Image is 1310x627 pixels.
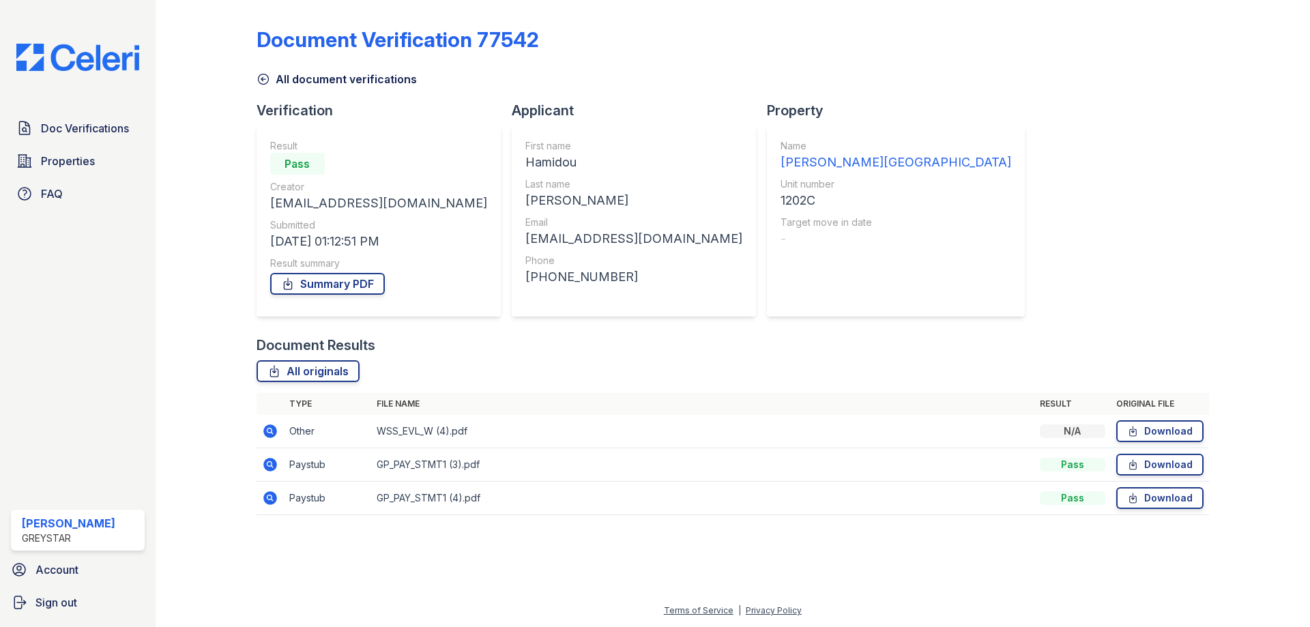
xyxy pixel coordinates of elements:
a: Account [5,556,150,583]
div: Creator [270,180,487,194]
div: [PHONE_NUMBER] [525,267,742,287]
div: | [738,605,741,615]
td: GP_PAY_STMT1 (4).pdf [371,482,1034,515]
div: [PERSON_NAME] [525,191,742,210]
th: Result [1034,393,1111,415]
div: Pass [1040,458,1105,471]
div: Property [767,101,1036,120]
div: Last name [525,177,742,191]
a: Doc Verifications [11,115,145,142]
div: Submitted [270,218,487,232]
td: Paystub [284,482,371,515]
th: Type [284,393,371,415]
div: Hamidou [525,153,742,172]
div: Greystar [22,531,115,545]
div: 1202C [781,191,1011,210]
span: Doc Verifications [41,120,129,136]
div: Pass [1040,491,1105,505]
a: Download [1116,454,1204,476]
div: N/A [1040,424,1105,438]
span: Sign out [35,594,77,611]
div: Result [270,139,487,153]
div: Document Results [257,336,375,355]
div: Verification [257,101,512,120]
a: Terms of Service [664,605,733,615]
span: Properties [41,153,95,169]
div: Email [525,216,742,229]
span: FAQ [41,186,63,202]
div: Phone [525,254,742,267]
div: First name [525,139,742,153]
a: Download [1116,420,1204,442]
a: All originals [257,360,360,382]
div: Pass [270,153,325,175]
a: Sign out [5,589,150,616]
a: Summary PDF [270,273,385,295]
td: GP_PAY_STMT1 (3).pdf [371,448,1034,482]
a: FAQ [11,180,145,207]
div: Name [781,139,1011,153]
td: WSS_EVL_W (4).pdf [371,415,1034,448]
div: Target move in date [781,216,1011,229]
div: [EMAIL_ADDRESS][DOMAIN_NAME] [525,229,742,248]
a: All document verifications [257,71,417,87]
th: File name [371,393,1034,415]
a: Privacy Policy [746,605,802,615]
th: Original file [1111,393,1209,415]
td: Other [284,415,371,448]
div: Document Verification 77542 [257,27,539,52]
a: Properties [11,147,145,175]
a: Name [PERSON_NAME][GEOGRAPHIC_DATA] [781,139,1011,172]
a: Download [1116,487,1204,509]
div: Unit number [781,177,1011,191]
div: [PERSON_NAME][GEOGRAPHIC_DATA] [781,153,1011,172]
img: CE_Logo_Blue-a8612792a0a2168367f1c8372b55b34899dd931a85d93a1a3d3e32e68fde9ad4.png [5,44,150,71]
div: Result summary [270,257,487,270]
div: - [781,229,1011,248]
div: [PERSON_NAME] [22,515,115,531]
div: [EMAIL_ADDRESS][DOMAIN_NAME] [270,194,487,213]
div: Applicant [512,101,767,120]
span: Account [35,562,78,578]
div: [DATE] 01:12:51 PM [270,232,487,251]
td: Paystub [284,448,371,482]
